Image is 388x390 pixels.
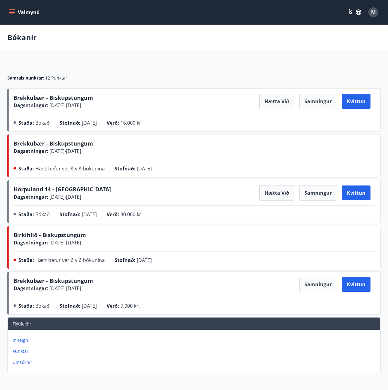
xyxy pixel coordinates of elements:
button: Kvittun [342,94,370,109]
span: [DATE] - [DATE] [48,148,81,154]
span: Dagsetningar : [14,102,48,109]
button: Kvittun [342,185,370,200]
span: Dagsetningar : [14,148,48,154]
button: Samningur [299,277,337,292]
span: Stofnað : [115,257,135,263]
span: Hætt hefur verið við bókunina [35,257,105,263]
span: Birkihlíð - Biskupstungum [14,231,86,239]
button: Kvittun [342,277,370,292]
span: Stofnað : [60,211,80,218]
button: menu [7,7,42,18]
button: ÍS [345,7,365,18]
button: M [366,5,381,20]
span: [DATE] - [DATE] [48,239,81,246]
span: Hörpuland 14 - [GEOGRAPHIC_DATA] [14,185,111,193]
p: Punktar [13,348,378,354]
button: Hætta við [259,94,294,109]
span: Dagsetningar : [14,285,48,292]
span: [DATE] [82,119,97,126]
button: Samningur [299,185,337,201]
span: Staða : [18,257,34,263]
span: Staða : [18,211,34,218]
span: Verð : [107,119,119,126]
span: [DATE] [137,257,152,263]
span: Dagsetningar : [14,239,48,246]
span: Staða : [18,165,34,172]
span: Staða : [18,119,34,126]
span: Hætt hefur verið við bókunina [35,165,105,172]
span: Verð : [107,302,119,309]
span: [DATE] [82,302,97,309]
span: [DATE] - [DATE] [48,193,81,200]
span: [DATE] [137,165,152,172]
span: 30.000 kr. [120,211,143,218]
p: Umsóknir [13,359,378,365]
span: Bókað [35,119,50,126]
span: Stofnað : [60,302,80,309]
span: 16.000 kr. [120,119,143,126]
span: 7.000 kr. [120,302,140,309]
span: Samtals punktar : [7,75,44,81]
span: Staða : [18,302,34,309]
span: Brekkubær - Biskupstungum [14,140,93,147]
span: Brekkubær - Biskupstungum [14,277,93,284]
span: Stofnað : [60,119,80,126]
p: Inneign [13,337,378,343]
span: Stofnað : [115,165,135,172]
span: 12 Punktar [45,75,67,81]
p: Bókanir [7,32,37,43]
span: Brekkubær - Biskupstungum [14,94,93,101]
span: M [371,9,376,16]
button: Hætta við [259,185,294,201]
span: Bókað [35,211,50,218]
span: Dagsetningar : [14,193,48,200]
span: [DATE] - [DATE] [48,285,81,292]
span: Verð : [107,211,119,218]
span: [DATE] [82,211,97,218]
span: Flýtileiðir [13,321,31,327]
span: [DATE] - [DATE] [48,102,81,109]
button: Samningur [299,94,337,109]
span: Bókað [35,302,50,309]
